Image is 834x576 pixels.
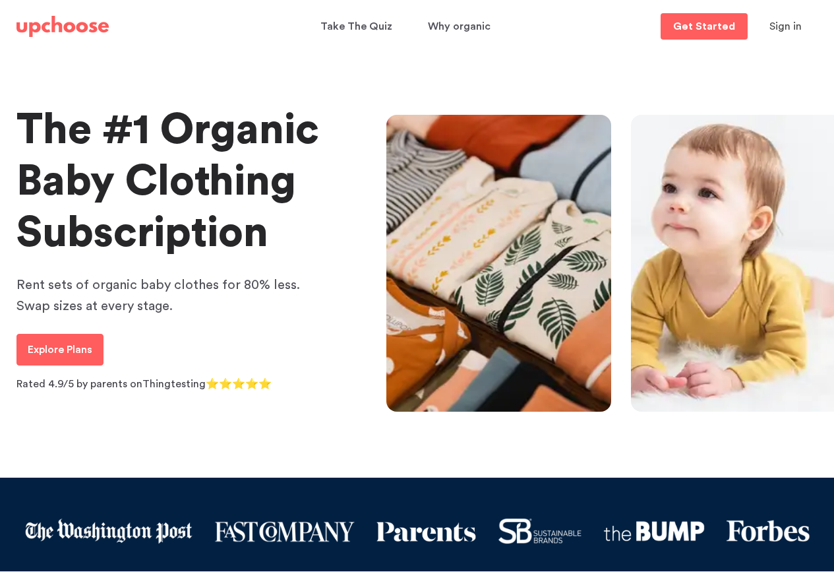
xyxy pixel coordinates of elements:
[673,21,735,32] p: Get Started
[661,13,748,40] a: Get Started
[16,379,142,389] span: Rated 4.9/5 by parents on
[16,334,104,366] a: Explore Plans
[603,521,705,542] img: the Bump logo
[16,13,109,40] a: UpChoose
[28,342,92,358] p: Explore Plans
[376,520,477,543] img: Parents logo
[214,520,354,543] img: logo fast company
[726,519,810,544] img: Forbes logo
[16,16,109,37] img: UpChoose
[498,518,582,544] img: Sustainable brands logo
[320,14,396,40] a: Take The Quiz
[16,274,333,317] p: Rent sets of organic baby clothes for 80% less. Swap sizes at every stage.
[428,14,491,40] span: Why organic
[769,21,802,32] span: Sign in
[753,13,818,40] button: Sign in
[16,109,319,254] span: The #1 Organic Baby Clothing Subscription
[24,518,193,544] img: Washington post logo
[206,379,272,389] span: ⭐⭐⭐⭐⭐
[428,14,494,40] a: Why organic
[320,16,392,37] p: Take The Quiz
[142,379,206,389] a: Thingtesting
[386,115,612,412] img: Gorgeous organic baby clothes with intricate prints and designs, neatly folded on a table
